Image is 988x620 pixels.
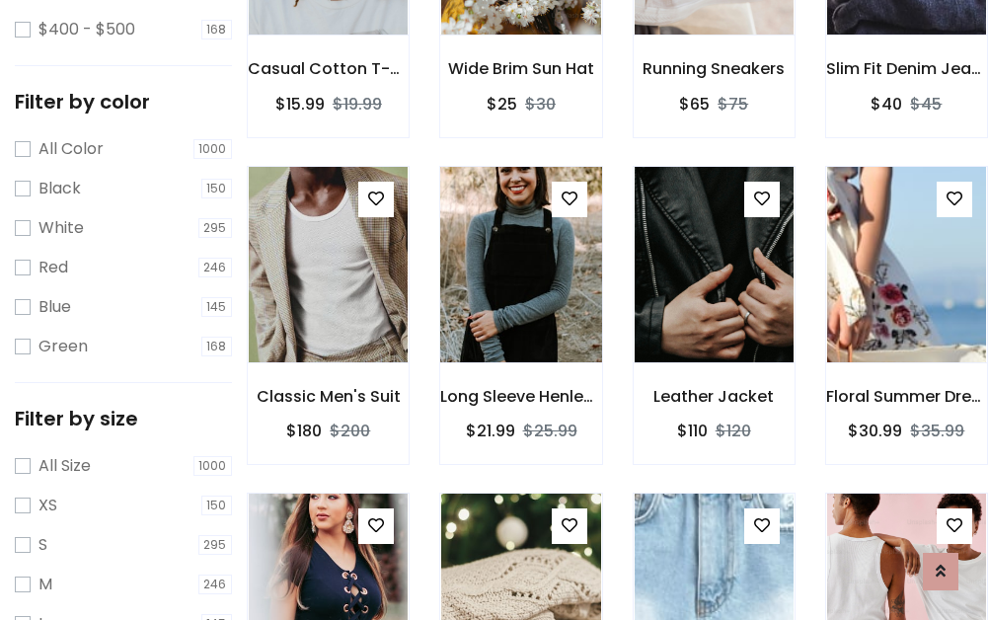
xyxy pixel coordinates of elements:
[871,95,902,114] h6: $40
[677,422,708,440] h6: $110
[201,337,233,356] span: 168
[38,137,104,161] label: All Color
[15,407,232,430] h5: Filter by size
[38,177,81,200] label: Black
[38,295,71,319] label: Blue
[523,420,577,442] del: $25.99
[826,59,987,78] h6: Slim Fit Denim Jeans
[198,218,233,238] span: 295
[38,573,52,596] label: M
[848,422,902,440] h6: $30.99
[248,59,409,78] h6: Casual Cotton T-Shirt
[15,90,232,114] h5: Filter by color
[198,575,233,594] span: 246
[525,93,556,116] del: $30
[679,95,710,114] h6: $65
[38,216,84,240] label: White
[38,18,135,41] label: $400 - $500
[333,93,382,116] del: $19.99
[826,387,987,406] h6: Floral Summer Dress
[466,422,515,440] h6: $21.99
[193,456,233,476] span: 1000
[201,20,233,39] span: 168
[201,179,233,198] span: 150
[716,420,751,442] del: $120
[440,59,601,78] h6: Wide Brim Sun Hat
[201,496,233,515] span: 150
[330,420,370,442] del: $200
[487,95,517,114] h6: $25
[193,139,233,159] span: 1000
[910,93,942,116] del: $45
[38,494,57,517] label: XS
[275,95,325,114] h6: $15.99
[38,256,68,279] label: Red
[201,297,233,317] span: 145
[910,420,964,442] del: $35.99
[634,387,795,406] h6: Leather Jacket
[38,533,47,557] label: S
[38,454,91,478] label: All Size
[198,535,233,555] span: 295
[718,93,748,116] del: $75
[198,258,233,277] span: 246
[286,422,322,440] h6: $180
[634,59,795,78] h6: Running Sneakers
[440,387,601,406] h6: Long Sleeve Henley T-Shirt
[248,387,409,406] h6: Classic Men's Suit
[38,335,88,358] label: Green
